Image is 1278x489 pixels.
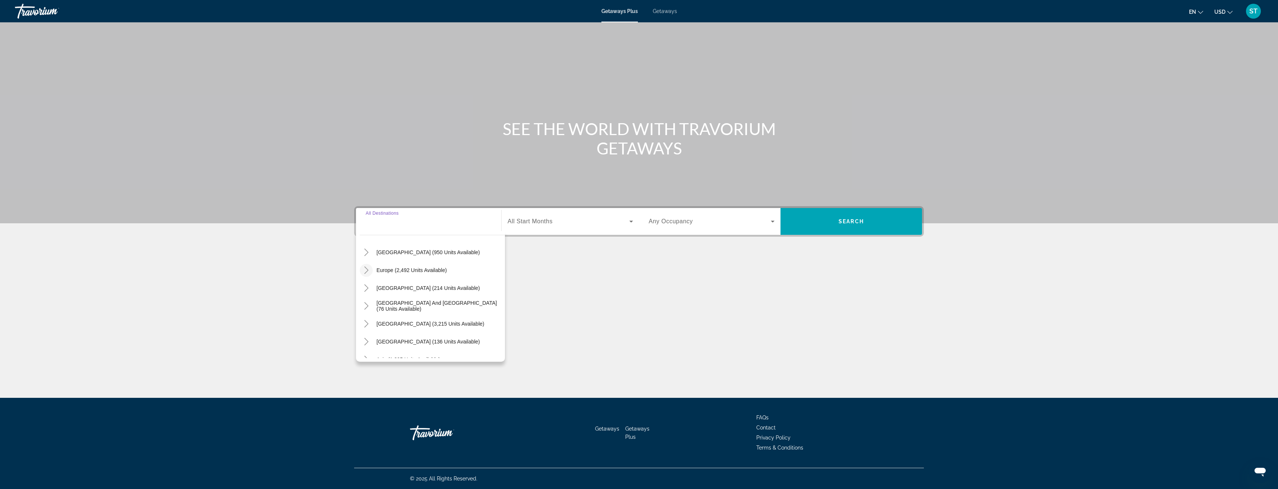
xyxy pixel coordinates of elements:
[360,300,373,313] button: Toggle South Pacific and Oceania (76 units available)
[360,264,373,277] button: Toggle Europe (2,492 units available)
[1244,3,1263,19] button: User Menu
[1189,6,1203,17] button: Change language
[376,339,480,345] span: [GEOGRAPHIC_DATA] (136 units available)
[499,119,779,158] h1: SEE THE WORLD WITH TRAVORIUM GETAWAYS
[376,300,501,312] span: [GEOGRAPHIC_DATA] and [GEOGRAPHIC_DATA] (76 units available)
[356,208,922,235] div: Search widget
[410,476,477,482] span: © 2025 All Rights Reserved.
[376,249,480,255] span: [GEOGRAPHIC_DATA] (950 units available)
[653,8,677,14] a: Getaways
[373,263,451,277] button: Europe (2,492 units available)
[1248,459,1272,483] iframe: Button to launch messaging window
[410,422,484,444] a: Travorium
[366,211,399,215] span: All Destinations
[373,246,484,259] button: [GEOGRAPHIC_DATA] (950 units available)
[595,426,619,432] a: Getaways
[625,426,649,440] a: Getaways Plus
[376,285,480,291] span: [GEOGRAPHIC_DATA] (214 units available)
[15,1,89,21] a: Travorium
[373,335,484,348] button: [GEOGRAPHIC_DATA] (136 units available)
[756,425,776,431] a: Contact
[1249,7,1258,15] span: ST
[601,8,638,14] a: Getaways Plus
[376,357,440,362] span: Asia (1,895 units available)
[508,218,553,224] span: All Start Months
[360,282,373,295] button: Toggle Australia (214 units available)
[373,317,488,330] button: [GEOGRAPHIC_DATA] (3,215 units available)
[1214,6,1233,17] button: Change currency
[360,317,373,330] button: Toggle South America (3,215 units available)
[649,218,693,224] span: Any Occupancy
[373,299,505,313] button: [GEOGRAPHIC_DATA] and [GEOGRAPHIC_DATA] (76 units available)
[1189,9,1196,15] span: en
[1214,9,1225,15] span: USD
[756,415,769,421] a: FAQs
[360,335,373,348] button: Toggle Central America (136 units available)
[756,435,791,441] a: Privacy Policy
[373,353,444,366] button: Asia (1,895 units available)
[360,246,373,259] button: Toggle Caribbean & Atlantic Islands (950 units available)
[376,267,447,273] span: Europe (2,492 units available)
[781,208,922,235] button: Search
[839,218,864,224] span: Search
[756,445,803,451] a: Terms & Conditions
[373,281,484,295] button: [GEOGRAPHIC_DATA] (214 units available)
[376,321,484,327] span: [GEOGRAPHIC_DATA] (3,215 units available)
[360,353,373,366] button: Toggle Asia (1,895 units available)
